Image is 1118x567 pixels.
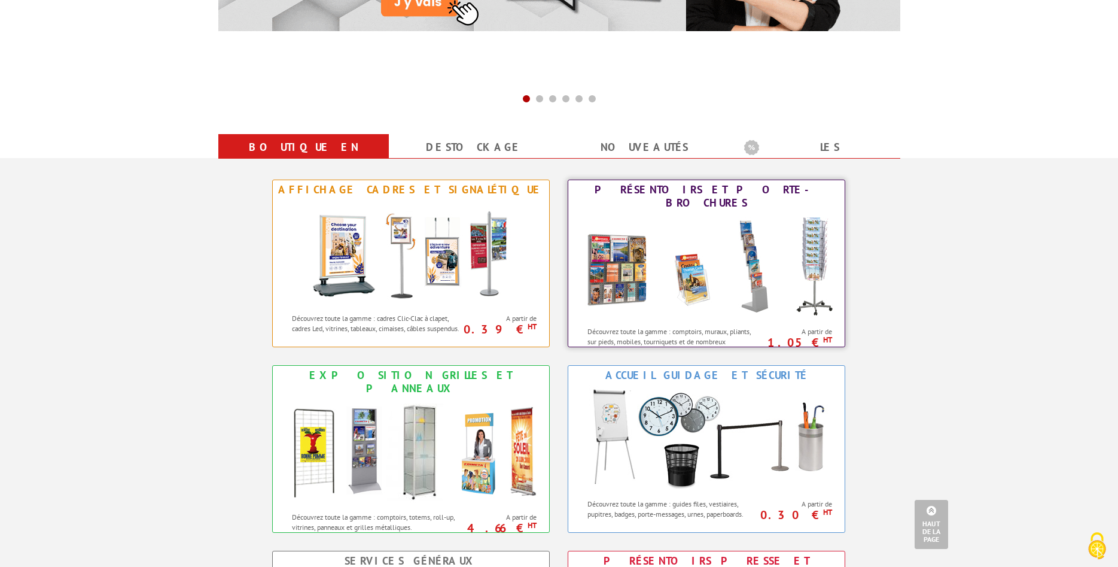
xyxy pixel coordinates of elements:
p: Découvrez toute la gamme : comptoirs, muraux, pliants, sur pieds, mobiles, tourniquets et de nomb... [587,326,758,357]
a: Présentoirs et Porte-brochures Présentoirs et Porte-brochures Découvrez toute la gamme : comptoir... [568,180,845,347]
sup: HT [823,507,832,517]
p: 1.05 € [756,339,833,346]
a: Les promotions [744,137,886,180]
span: A partir de [761,499,833,509]
a: Accueil Guidage et Sécurité Accueil Guidage et Sécurité Découvrez toute la gamme : guides files, ... [568,365,845,533]
div: Accueil Guidage et Sécurité [571,369,842,382]
a: Affichage Cadres et Signalétique Affichage Cadres et Signalétique Découvrez toute la gamme : cadr... [272,180,550,347]
p: 0.30 € [756,511,833,519]
p: Découvrez toute la gamme : comptoirs, totems, roll-up, vitrines, panneaux et grilles métalliques. [292,512,462,532]
p: 4.66 € [460,524,537,532]
a: Haut de la page [915,500,948,549]
img: Présentoirs et Porte-brochures [575,213,838,320]
a: Boutique en ligne [233,137,374,180]
span: A partir de [466,314,537,323]
b: Les promotions [744,137,894,160]
img: Cookies (fenêtre modale) [1082,531,1112,561]
p: Découvrez toute la gamme : guides files, vestiaires, pupitres, badges, porte-messages, urnes, pap... [587,499,758,519]
span: A partir de [761,327,833,336]
img: Exposition Grilles et Panneaux [279,398,543,506]
span: A partir de [466,513,537,522]
a: Destockage [403,137,545,158]
button: Cookies (fenêtre modale) [1076,526,1118,567]
a: Exposition Grilles et Panneaux Exposition Grilles et Panneaux Découvrez toute la gamme : comptoir... [272,365,550,533]
img: Affichage Cadres et Signalétique [300,199,522,307]
div: Affichage Cadres et Signalétique [276,183,546,196]
sup: HT [528,322,537,332]
a: nouveautés [574,137,715,158]
p: 0.39 € [460,326,537,333]
div: Exposition Grilles et Panneaux [276,369,546,395]
div: Présentoirs et Porte-brochures [571,183,842,210]
p: Découvrez toute la gamme : cadres Clic-Clac à clapet, cadres Led, vitrines, tableaux, cimaises, c... [292,313,462,333]
img: Accueil Guidage et Sécurité [575,385,838,493]
sup: HT [528,520,537,530]
sup: HT [823,335,832,345]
